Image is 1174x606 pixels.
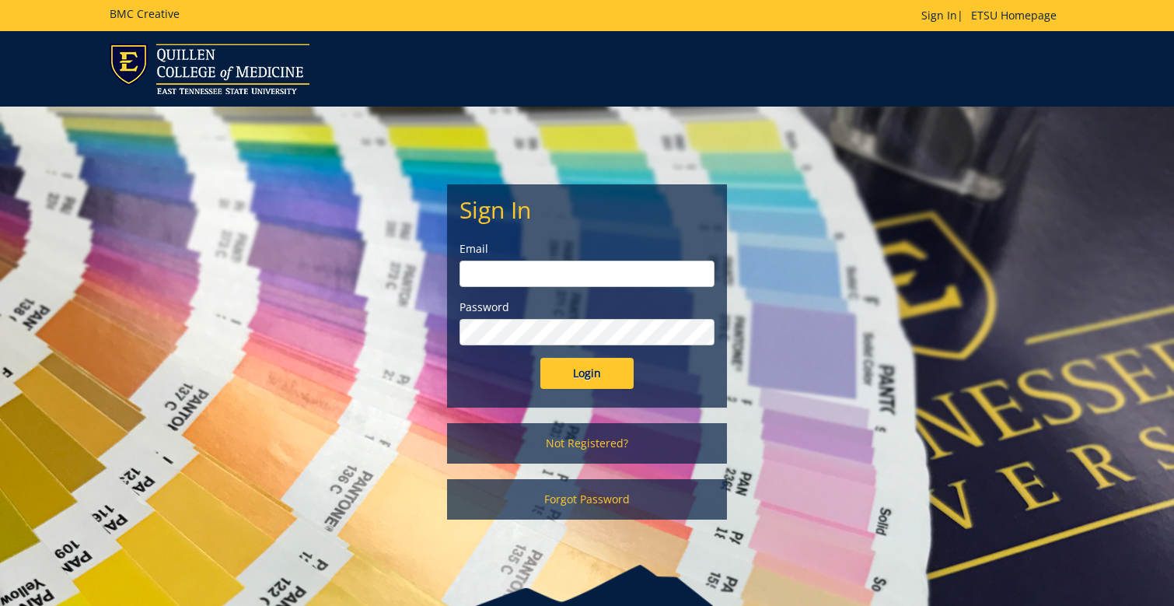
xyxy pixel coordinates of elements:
a: ETSU Homepage [963,8,1064,23]
a: Sign In [921,8,957,23]
img: ETSU logo [110,44,309,94]
label: Password [459,299,715,315]
h2: Sign In [459,197,715,222]
a: Forgot Password [447,479,727,520]
h5: BMC Creative [110,8,180,19]
p: | [921,8,1064,23]
label: Email [459,241,715,257]
a: Not Registered? [447,423,727,464]
input: Login [540,358,634,389]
